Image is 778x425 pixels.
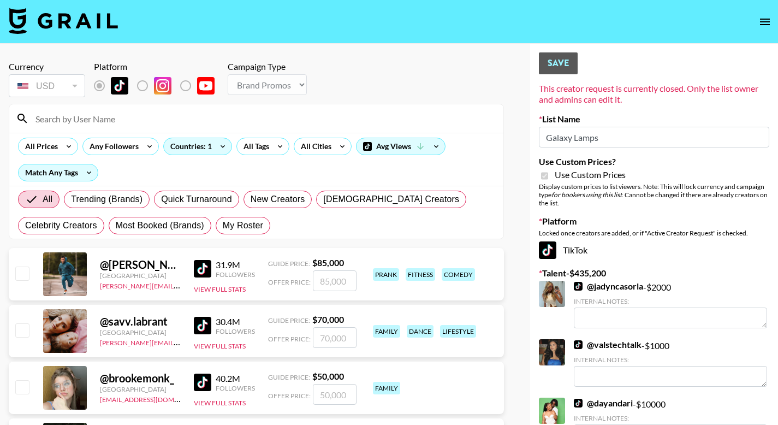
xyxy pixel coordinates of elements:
span: Celebrity Creators [25,219,97,232]
input: 70,000 [313,327,357,348]
div: Internal Notes: [574,297,767,305]
img: TikTok [574,282,583,291]
strong: $ 85,000 [312,257,344,268]
img: Grail Talent [9,8,118,34]
span: Trending (Brands) [71,193,142,206]
div: family [373,382,400,394]
span: Use Custom Prices [555,169,626,180]
span: Guide Price: [268,259,310,268]
img: TikTok [194,260,211,278]
div: [GEOGRAPHIC_DATA] [100,328,181,337]
span: Guide Price: [268,373,310,381]
button: View Full Stats [194,342,246,350]
strong: $ 70,000 [312,314,344,324]
a: [EMAIL_ADDRESS][DOMAIN_NAME] [100,393,210,404]
div: Locked once creators are added, or if "Active Creator Request" is checked. [539,229,769,237]
div: @ brookemonk_ [100,371,181,385]
img: TikTok [539,241,556,259]
img: YouTube [197,77,215,95]
span: New Creators [251,193,305,206]
div: [GEOGRAPHIC_DATA] [100,271,181,280]
div: - $ 2000 [574,281,767,328]
span: Offer Price: [268,392,311,400]
input: Search by User Name [29,110,497,127]
label: Platform [539,216,769,227]
span: Most Booked (Brands) [116,219,204,232]
a: @jadyncasorla [574,281,643,292]
div: All Tags [237,138,271,155]
label: Use Custom Prices? [539,156,769,167]
div: Remove selected talent to change platforms [94,74,223,97]
button: View Full Stats [194,399,246,407]
div: - $ 1000 [574,339,767,387]
div: dance [407,325,433,338]
div: Internal Notes: [574,414,767,422]
div: Display custom prices to list viewers. Note: This will lock currency and campaign type . Cannot b... [539,182,769,207]
div: comedy [442,268,475,281]
a: [PERSON_NAME][EMAIL_ADDRESS][DOMAIN_NAME] [100,280,262,290]
img: TikTok [111,77,128,95]
div: 30.4M [216,316,255,327]
div: family [373,325,400,338]
div: Match Any Tags [19,164,98,181]
button: View Full Stats [194,285,246,293]
span: All [43,193,52,206]
a: @valstechtalk [574,339,642,350]
img: Instagram [154,77,171,95]
div: All Prices [19,138,60,155]
a: @dayandari [574,398,633,409]
span: Guide Price: [268,316,310,324]
button: Save [539,52,578,74]
img: TikTok [574,340,583,349]
div: All Cities [294,138,334,155]
input: 50,000 [313,384,357,405]
div: Any Followers [83,138,141,155]
img: TikTok [194,317,211,334]
div: Countries: 1 [164,138,231,155]
label: List Name [539,114,769,125]
div: 40.2M [216,373,255,384]
div: Internal Notes: [574,356,767,364]
div: Currency [9,61,85,72]
img: TikTok [194,374,211,391]
button: open drawer [754,11,776,33]
div: 31.9M [216,259,255,270]
strong: $ 50,000 [312,371,344,381]
div: Avg Views [357,138,445,155]
span: Offer Price: [268,278,311,286]
div: fitness [406,268,435,281]
img: TikTok [574,399,583,408]
div: This creator request is currently closed. Only the list owner and admins can edit it. [539,83,769,105]
div: [GEOGRAPHIC_DATA] [100,385,181,393]
input: 85,000 [313,270,357,291]
em: for bookers using this list [551,191,622,199]
div: @ savv.labrant [100,315,181,328]
div: Currency is locked to USD [9,72,85,99]
div: TikTok [539,241,769,259]
div: Followers [216,384,255,392]
span: [DEMOGRAPHIC_DATA] Creators [323,193,459,206]
label: Talent - $ 435,200 [539,268,769,279]
div: Followers [216,270,255,279]
span: Offer Price: [268,335,311,343]
span: Quick Turnaround [161,193,232,206]
div: lifestyle [440,325,476,338]
div: USD [11,76,83,96]
div: prank [373,268,399,281]
div: Platform [94,61,223,72]
a: [PERSON_NAME][EMAIL_ADDRESS][DOMAIN_NAME] [100,337,262,347]
span: My Roster [223,219,263,232]
div: @ [PERSON_NAME].[PERSON_NAME] [100,258,181,271]
div: Followers [216,327,255,335]
div: Campaign Type [228,61,307,72]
